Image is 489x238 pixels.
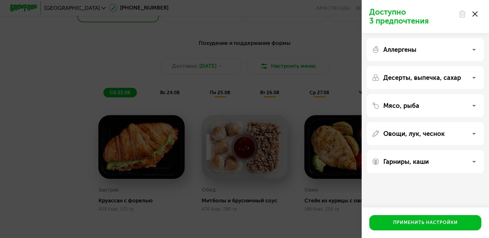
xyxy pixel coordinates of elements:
[383,130,445,137] p: Овощи, лук, чеснок
[369,215,481,230] button: Применить настройки
[383,102,419,109] p: Мясо, рыба
[393,220,458,226] div: Применить настройки
[369,8,455,25] p: Доступно 3 предпочтения
[383,46,416,53] p: Аллергены
[383,158,429,165] p: Гарниры, каши
[383,74,461,81] p: Десерты, выпечка, сахар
